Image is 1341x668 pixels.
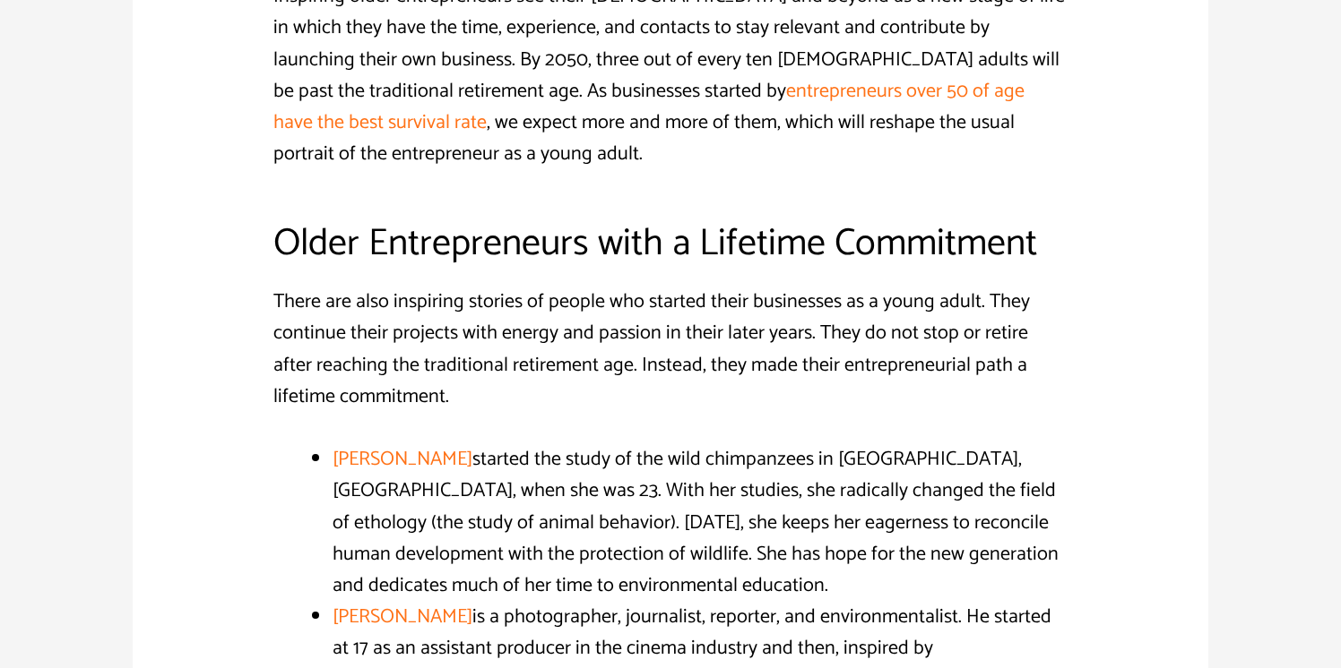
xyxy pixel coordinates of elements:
[333,601,472,633] a: [PERSON_NAME]
[333,444,1068,602] li: started the study of the wild chimpanzees in [GEOGRAPHIC_DATA], [GEOGRAPHIC_DATA], when she was 2...
[273,220,1068,270] h2: Older Entrepreneurs with a Lifetime Commitment
[333,443,472,475] a: [PERSON_NAME]
[273,75,1025,139] a: entrepreneurs over 50 of age have the best survival rate
[273,287,1068,413] p: There are also inspiring stories of people who started their businesses as a young adult. They co...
